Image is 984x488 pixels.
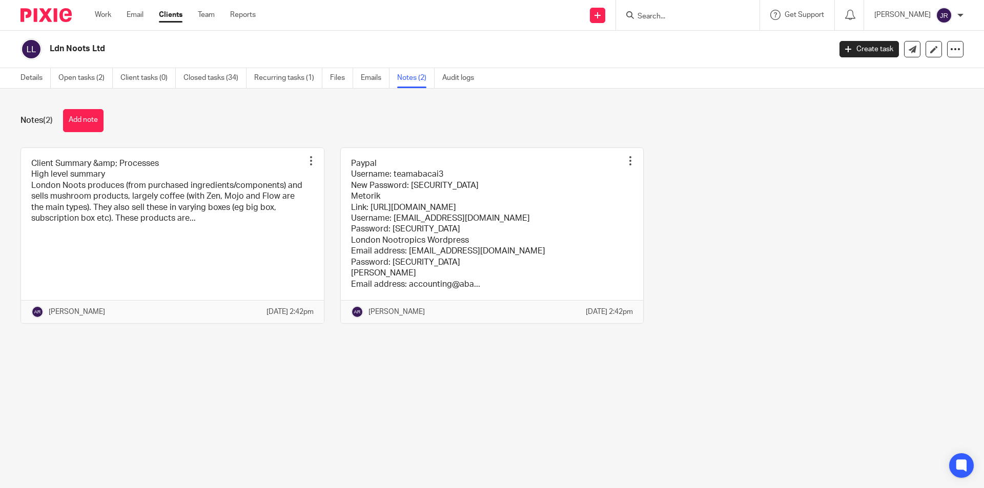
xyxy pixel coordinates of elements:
p: [PERSON_NAME] [368,307,425,317]
input: Search [637,12,729,22]
span: Get Support [785,11,824,18]
img: svg%3E [31,306,44,318]
img: svg%3E [351,306,363,318]
img: svg%3E [20,38,42,60]
a: Recurring tasks (1) [254,68,322,88]
a: Reports [230,10,256,20]
a: Team [198,10,215,20]
a: Audit logs [442,68,482,88]
span: (2) [43,116,53,124]
p: [PERSON_NAME] [49,307,105,317]
h2: Ldn Noots Ltd [50,44,669,54]
a: Emails [361,68,389,88]
p: [DATE] 2:42pm [586,307,633,317]
a: Create task [839,41,899,57]
a: Work [95,10,111,20]
p: [PERSON_NAME] [874,10,931,20]
a: Clients [159,10,182,20]
a: Notes (2) [397,68,435,88]
p: [DATE] 2:42pm [266,307,314,317]
img: svg%3E [936,7,952,24]
a: Details [20,68,51,88]
h1: Notes [20,115,53,126]
a: Client tasks (0) [120,68,176,88]
a: Files [330,68,353,88]
a: Email [127,10,143,20]
img: Pixie [20,8,72,22]
a: Open tasks (2) [58,68,113,88]
a: Closed tasks (34) [183,68,247,88]
button: Add note [63,109,104,132]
